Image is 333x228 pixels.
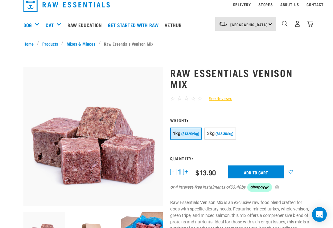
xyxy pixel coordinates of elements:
button: + [183,169,189,175]
span: ☆ [197,95,203,102]
span: ☆ [177,95,182,102]
nav: breadcrumbs [23,40,310,47]
span: ($13.90/kg) [181,132,199,136]
img: user.png [294,21,301,27]
span: ☆ [170,95,175,102]
span: ☆ [191,95,196,102]
a: About Us [280,3,299,6]
h3: Quantity: [170,156,310,161]
button: 1kg ($13.90/kg) [170,128,202,140]
a: Cat [46,21,53,29]
img: 1113 RE Venison Mix 01 [23,67,163,206]
a: Stores [258,3,273,6]
img: van-moving.png [219,21,227,27]
div: $13.90 [195,169,216,176]
a: Vethub [163,13,186,37]
a: See Reviews [203,96,232,102]
img: home-icon@2x.png [307,21,313,27]
span: 1kg [173,131,180,136]
a: Get started with Raw [106,13,163,37]
h1: Raw Essentials Venison Mix [170,67,310,89]
span: ($13.30/kg) [216,132,233,136]
button: - [170,169,176,175]
span: 1 [178,169,182,175]
div: Open Intercom Messenger [312,207,327,222]
a: Products [39,40,61,47]
a: Home [23,40,37,47]
button: 3kg ($13.30/kg) [204,128,236,140]
a: Delivery [233,3,251,6]
img: home-icon-1@2x.png [282,21,288,26]
h3: Weight: [170,118,310,122]
div: or 4 interest-free instalments of by [170,183,310,192]
span: $3.48 [230,184,241,190]
span: [GEOGRAPHIC_DATA] [230,23,268,26]
input: Add to cart [228,165,284,178]
img: Afterpay [247,183,272,192]
span: 3kg [207,131,215,136]
a: Dog [23,21,32,29]
a: Contact [306,3,324,6]
span: ☆ [184,95,189,102]
a: Mixes & Minces [64,40,99,47]
a: Raw Education [66,13,106,37]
